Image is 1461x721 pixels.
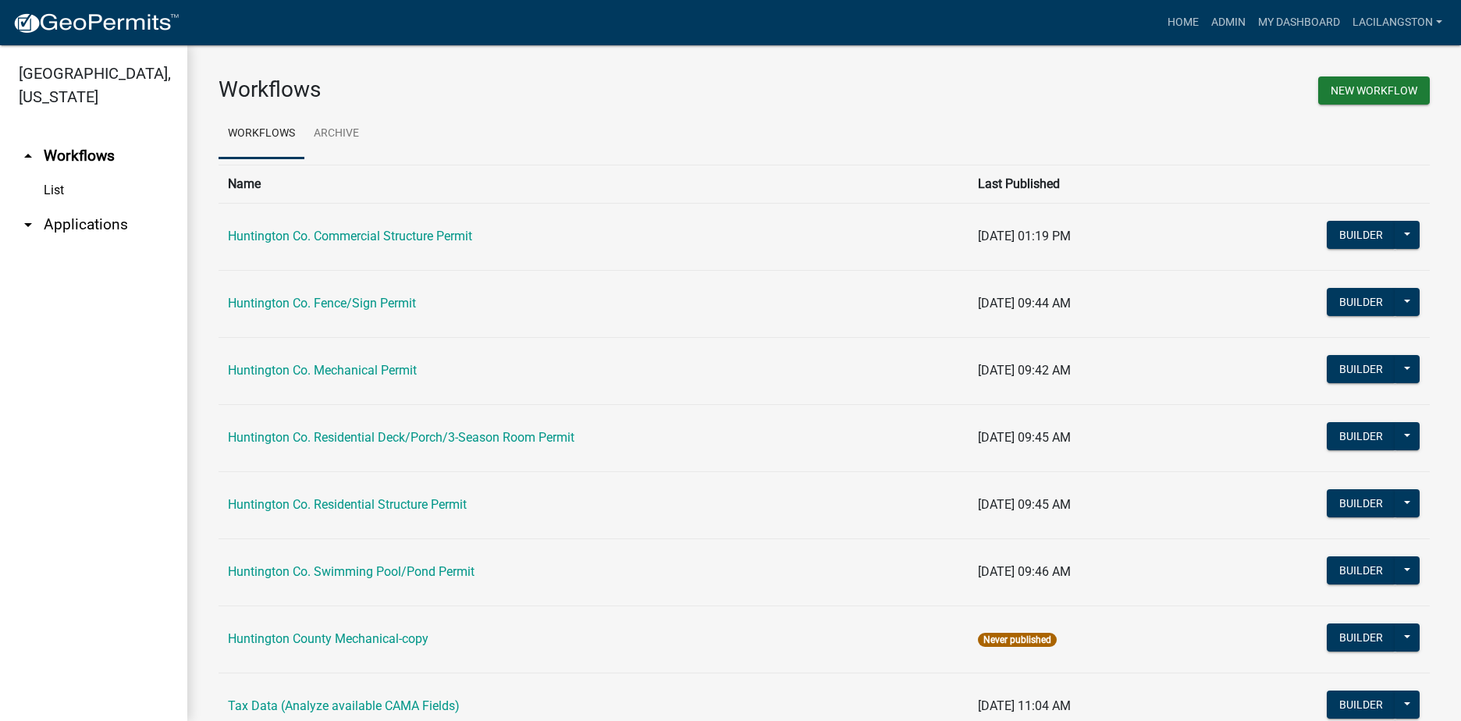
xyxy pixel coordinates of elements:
a: Tax Data (Analyze available CAMA Fields) [228,698,460,713]
a: My Dashboard [1252,8,1346,37]
button: Builder [1327,489,1395,517]
button: Builder [1327,691,1395,719]
i: arrow_drop_up [19,147,37,165]
button: Builder [1327,221,1395,249]
th: Name [219,165,969,203]
a: Workflows [219,109,304,159]
button: Builder [1327,623,1395,652]
button: Builder [1327,355,1395,383]
th: Last Published [969,165,1198,203]
a: Huntington County Mechanical-copy [228,631,428,646]
a: Huntington Co. Mechanical Permit [228,363,417,378]
span: [DATE] 09:45 AM [978,497,1071,512]
span: [DATE] 09:45 AM [978,430,1071,445]
h3: Workflows [219,76,812,103]
a: LaciLangston [1346,8,1449,37]
a: Huntington Co. Fence/Sign Permit [228,296,416,311]
a: Huntington Co. Swimming Pool/Pond Permit [228,564,475,579]
a: Home [1161,8,1205,37]
button: Builder [1327,422,1395,450]
a: Admin [1205,8,1252,37]
span: Never published [978,633,1057,647]
span: [DATE] 09:42 AM [978,363,1071,378]
i: arrow_drop_down [19,215,37,234]
span: [DATE] 09:44 AM [978,296,1071,311]
span: [DATE] 01:19 PM [978,229,1071,243]
a: Huntington Co. Commercial Structure Permit [228,229,472,243]
button: New Workflow [1318,76,1430,105]
button: Builder [1327,288,1395,316]
span: [DATE] 09:46 AM [978,564,1071,579]
a: Huntington Co. Residential Structure Permit [228,497,467,512]
button: Builder [1327,556,1395,584]
a: Huntington Co. Residential Deck/Porch/3-Season Room Permit [228,430,574,445]
span: [DATE] 11:04 AM [978,698,1071,713]
a: Archive [304,109,368,159]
